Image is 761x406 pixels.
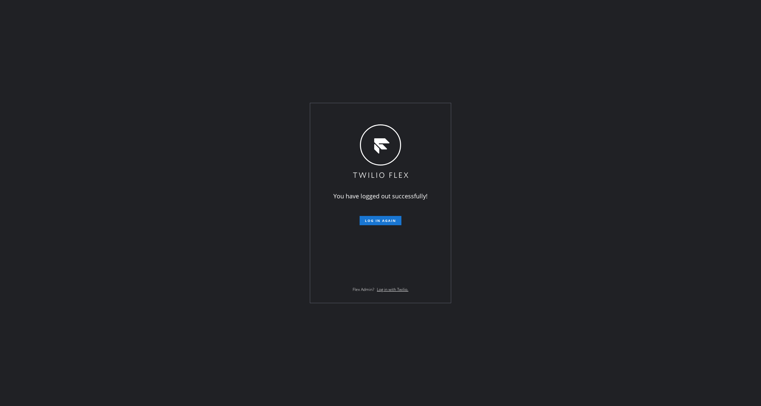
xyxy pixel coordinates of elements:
span: Log in again [365,218,396,223]
span: You have logged out successfully! [333,192,428,200]
button: Log in again [360,216,401,225]
a: Log in with Twilio. [377,287,408,292]
span: Flex Admin? [353,287,374,292]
